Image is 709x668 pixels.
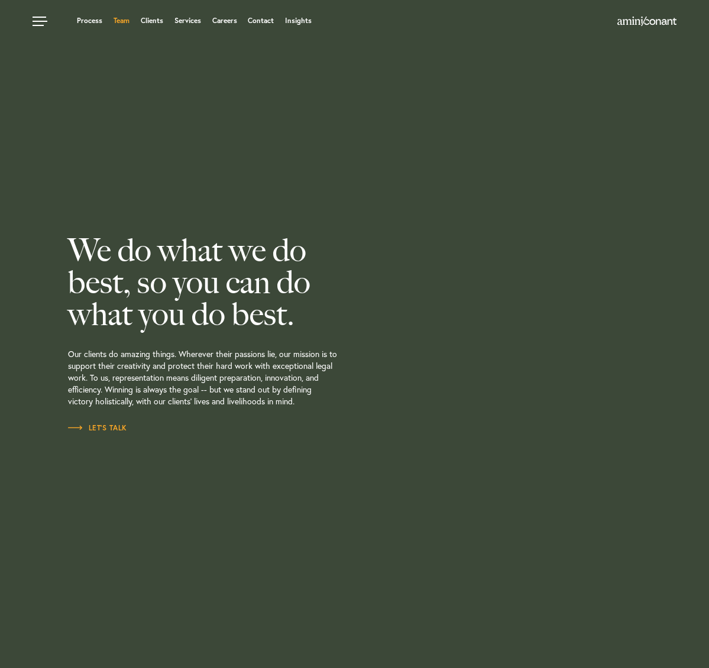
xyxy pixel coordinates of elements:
[68,330,405,422] p: Our clients do amazing things. Wherever their passions lie, our mission is to support their creat...
[141,17,163,24] a: Clients
[68,235,405,330] h2: We do what we do best, so you can do what you do best.
[248,17,274,24] a: Contact
[114,17,130,24] a: Team
[68,424,127,432] span: Let’s Talk
[77,17,102,24] a: Process
[174,17,201,24] a: Services
[285,17,312,24] a: Insights
[212,17,237,24] a: Careers
[68,422,127,434] a: Let’s Talk
[617,17,676,26] img: Amini & Conant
